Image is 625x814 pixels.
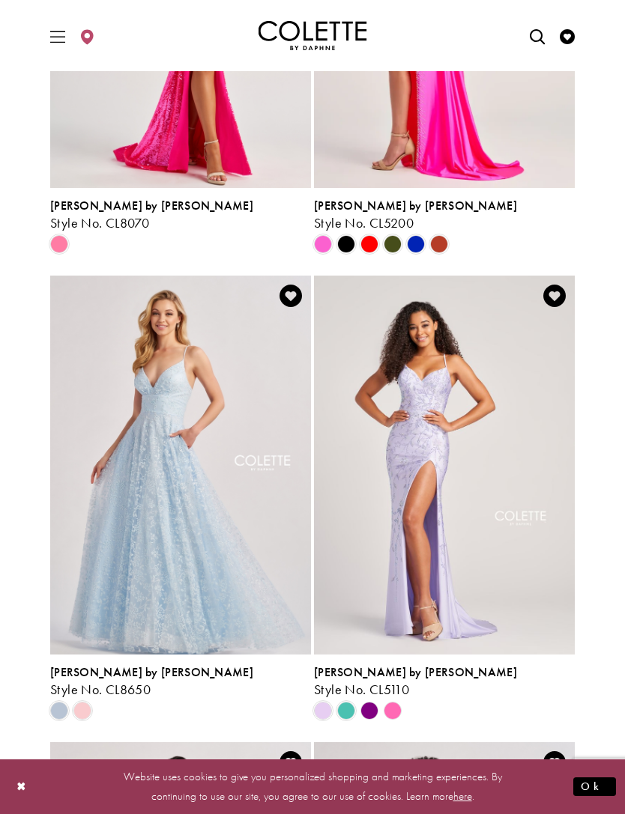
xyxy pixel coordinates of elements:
i: Purple [360,702,378,720]
div: Colette by Daphne Style No. CL8650 [50,666,311,697]
a: Add to Wishlist [275,280,307,312]
a: Visit Store Locator page [76,15,98,56]
span: [PERSON_NAME] by [PERSON_NAME] [314,198,517,213]
div: Colette by Daphne Style No. CL5110 [314,666,575,697]
i: Cotton Candy [50,235,68,253]
i: Ice Blue [50,702,68,720]
p: Website uses cookies to give you personalized shopping and marketing experiences. By continuing t... [108,766,517,807]
div: Colette by Daphne Style No. CL8070 [50,199,311,231]
span: [PERSON_NAME] by [PERSON_NAME] [50,198,253,213]
a: Add to Wishlist [539,280,570,312]
a: Colette by Daphne Homepage [259,21,367,51]
span: [PERSON_NAME] by [PERSON_NAME] [50,664,253,680]
span: [PERSON_NAME] by [PERSON_NAME] [314,664,517,680]
span: Style No. CL5110 [314,681,409,698]
div: Header Menu Left. Buttons: Hamburger menu , Store Locator [43,12,103,60]
i: Black [337,235,355,253]
span: Style No. CL5200 [314,214,414,231]
a: Visit Wishlist Page [556,15,579,56]
i: Neon Pink [314,235,332,253]
a: Add to Wishlist [275,747,307,778]
i: Pink [384,702,402,720]
button: Submit Dialog [573,777,616,796]
i: Lilac [314,702,332,720]
a: Visit Colette by Daphne Style No. CL5110 Page [314,276,575,654]
span: Toggle Main Navigation Menu [46,15,69,56]
span: Style No. CL8070 [50,214,149,231]
i: Ice Pink [73,702,91,720]
span: Style No. CL8650 [50,681,151,698]
i: Aqua [337,702,355,720]
a: Visit Colette by Daphne Style No. CL8650 Page [50,276,311,654]
i: Red [360,235,378,253]
div: Header Menu. Buttons: Search, Wishlist [523,12,582,60]
i: Sienna [430,235,448,253]
i: Royal Blue [407,235,425,253]
a: Add to Wishlist [539,747,570,778]
i: Olive [384,235,402,253]
a: Open Search dialog [526,15,549,56]
button: Close Dialog [9,774,34,800]
a: here [453,789,472,804]
img: Colette by Daphne [259,21,367,51]
div: Colette by Daphne Style No. CL5200 [314,199,575,231]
